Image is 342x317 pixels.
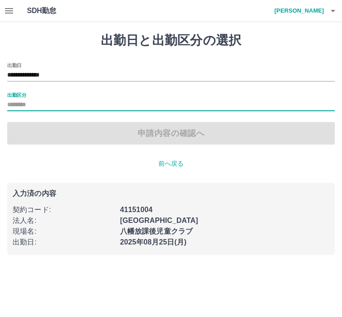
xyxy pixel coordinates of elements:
[13,190,329,197] p: 入力済の内容
[7,159,335,168] p: 前へ戻る
[120,206,153,213] b: 41151004
[120,227,193,235] b: 八幡放課後児童クラブ
[13,226,115,237] p: 現場名 :
[120,238,187,246] b: 2025年08月25日(月)
[13,215,115,226] p: 法人名 :
[7,33,335,48] h1: 出勤日と出勤区分の選択
[7,62,22,68] label: 出勤日
[120,217,198,224] b: [GEOGRAPHIC_DATA]
[7,91,26,98] label: 出勤区分
[13,204,115,215] p: 契約コード :
[13,237,115,248] p: 出勤日 :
